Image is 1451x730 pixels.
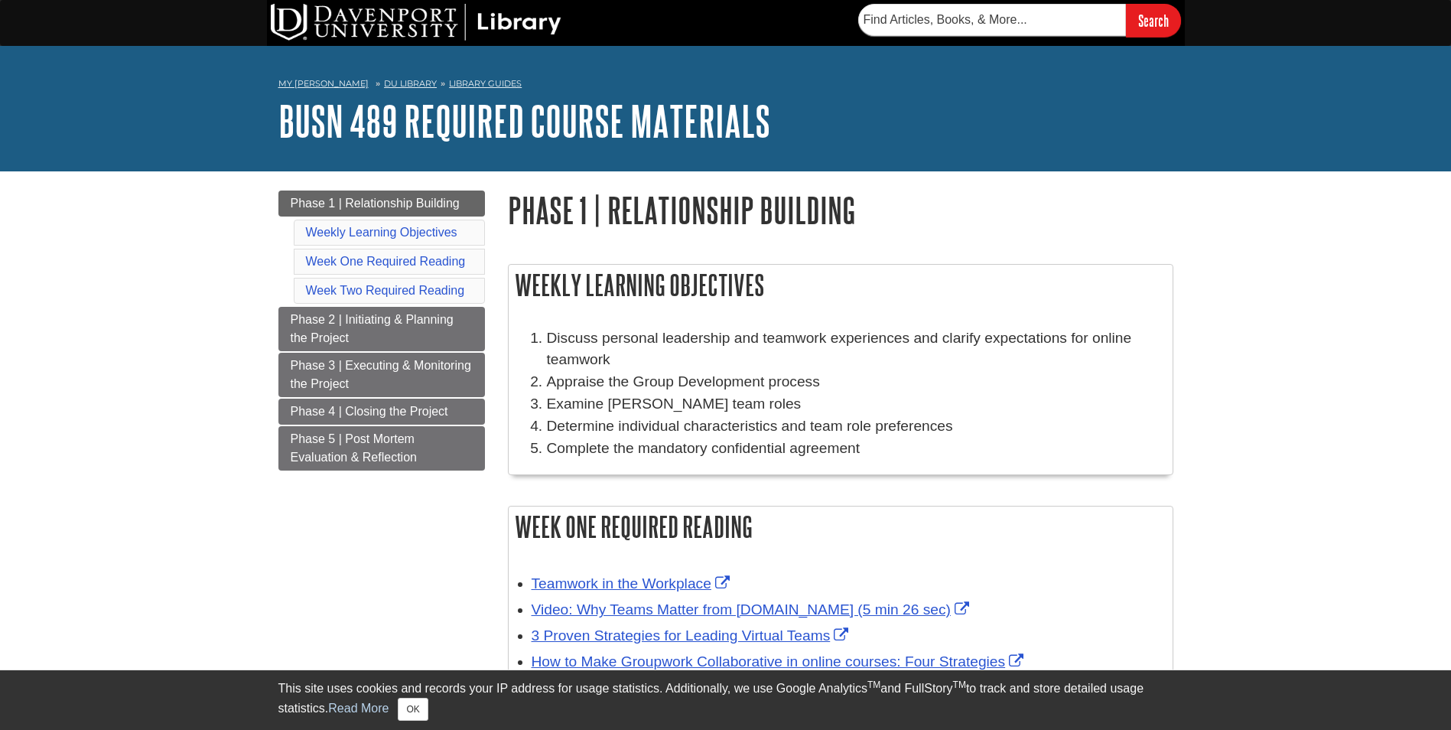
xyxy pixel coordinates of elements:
[291,313,454,344] span: Phase 2 | Initiating & Planning the Project
[508,191,1173,230] h1: Phase 1 | Relationship Building
[278,73,1173,98] nav: breadcrumb
[291,197,460,210] span: Phase 1 | Relationship Building
[547,328,1165,372] li: Discuss personal leadership and teamwork experiences and clarify expectations for online teamwork
[278,426,485,471] a: Phase 5 | Post Mortem Evaluation & Reflection
[509,507,1173,547] h2: Week One Required Reading
[278,77,369,90] a: My [PERSON_NAME]
[858,4,1126,36] input: Find Articles, Books, & More...
[858,4,1181,37] form: Searches DU Library's articles, books, and more
[278,399,485,425] a: Phase 4 | Closing the Project
[278,353,485,397] a: Phase 3 | Executing & Monitoring the Project
[1126,4,1181,37] input: Search
[532,575,734,591] a: Link opens in new window
[306,226,457,239] a: Weekly Learning Objectives
[291,359,471,390] span: Phase 3 | Executing & Monitoring the Project
[328,702,389,715] a: Read More
[398,698,428,721] button: Close
[291,405,448,418] span: Phase 4 | Closing the Project
[532,601,973,618] a: Link opens in new window
[278,191,485,471] div: Guide Page Menu
[278,97,770,145] a: BUSN 489 Required Course Materials
[867,679,880,690] sup: TM
[547,371,1165,393] li: Appraise the Group Development process
[532,627,853,644] a: Link opens in new window
[271,4,561,41] img: DU Library
[384,78,437,89] a: DU Library
[306,255,466,268] a: Week One Required Reading
[278,679,1173,721] div: This site uses cookies and records your IP address for usage statistics. Additionally, we use Goo...
[547,393,1165,416] li: Examine [PERSON_NAME] team roles
[547,438,1165,460] p: Complete the mandatory confidential agreement
[547,416,1165,438] li: Determine individual characteristics and team role preferences
[306,284,465,297] a: Week Two Required Reading
[278,307,485,351] a: Phase 2 | Initiating & Planning the Project
[953,679,966,690] sup: TM
[278,191,485,217] a: Phase 1 | Relationship Building
[291,432,417,464] span: Phase 5 | Post Mortem Evaluation & Reflection
[509,265,1173,305] h2: Weekly Learning Objectives
[449,78,522,89] a: Library Guides
[532,653,1028,670] a: Link opens in new window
